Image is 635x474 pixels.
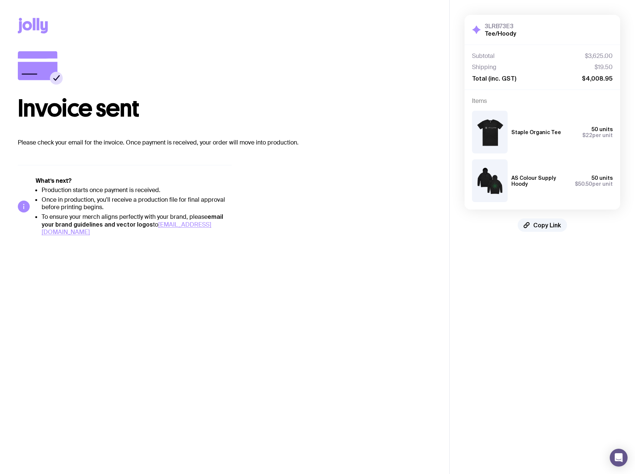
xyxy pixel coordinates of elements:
span: $22 [582,132,592,138]
button: Copy Link [518,218,567,232]
li: To ensure your merch aligns perfectly with your brand, please to [42,213,232,236]
span: Copy Link [533,221,561,229]
h1: Invoice sent [18,97,432,120]
span: Shipping [472,64,496,71]
span: $19.50 [595,64,613,71]
span: Subtotal [472,52,495,60]
h3: AS Colour Supply Hoody [511,175,569,187]
span: $4,008.95 [582,75,613,82]
p: Please check your email for the invoice. Once payment is received, your order will move into prod... [18,138,432,147]
span: per unit [575,181,613,187]
h3: Staple Organic Tee [511,129,561,135]
li: Once in production, you'll receive a production file for final approval before printing begins. [42,196,232,211]
h4: Items [472,97,613,105]
div: Open Intercom Messenger [610,449,628,467]
span: 50 units [592,175,613,181]
span: Total (inc. GST) [472,75,516,82]
li: Production starts once payment is received. [42,186,232,194]
span: 50 units [592,126,613,132]
span: $50.50 [575,181,592,187]
a: [EMAIL_ADDRESS][DOMAIN_NAME] [42,221,211,236]
h5: What’s next? [36,177,232,185]
span: $3,625.00 [585,52,613,60]
span: per unit [582,132,613,138]
h3: 3LRB73E3 [485,22,516,30]
h2: Tee/Hoody [485,30,516,37]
